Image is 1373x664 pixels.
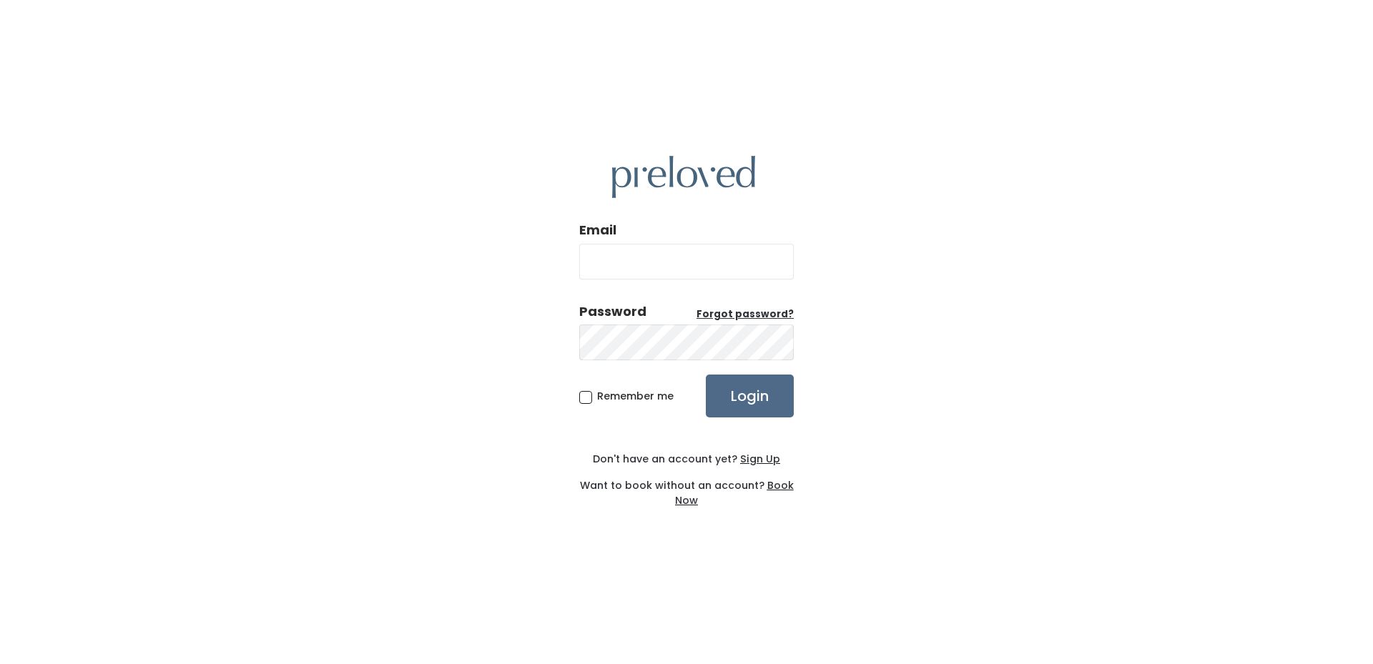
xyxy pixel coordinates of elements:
label: Email [579,221,616,239]
u: Forgot password? [697,307,794,321]
div: Want to book without an account? [579,467,794,508]
a: Sign Up [737,452,780,466]
a: Forgot password? [697,307,794,322]
div: Don't have an account yet? [579,452,794,467]
a: Book Now [675,478,794,507]
img: preloved logo [612,156,755,198]
u: Sign Up [740,452,780,466]
span: Remember me [597,389,674,403]
input: Login [706,375,794,417]
div: Password [579,302,646,321]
